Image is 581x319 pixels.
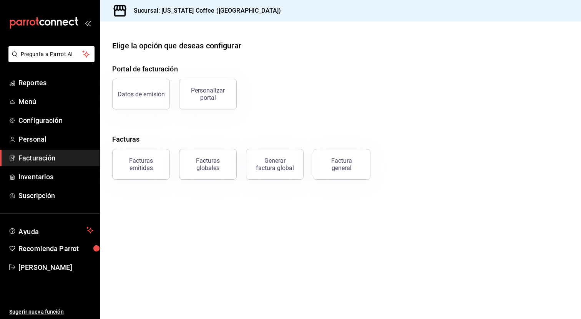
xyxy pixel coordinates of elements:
button: Factura general [313,149,370,180]
div: Elige la opción que deseas configurar [112,40,241,51]
a: Pregunta a Parrot AI [5,56,95,64]
div: Generar factura global [256,157,294,172]
span: Menú [18,96,93,107]
h4: Portal de facturación [112,64,569,74]
div: Datos de emisión [118,91,165,98]
button: Facturas emitidas [112,149,170,180]
div: Facturas globales [184,157,232,172]
button: open_drawer_menu [85,20,91,26]
div: Factura general [322,157,361,172]
span: Ayuda [18,226,83,235]
button: Facturas globales [179,149,237,180]
span: Recomienda Parrot [18,243,93,254]
span: Inventarios [18,172,93,182]
h3: Sucursal: [US_STATE] Coffee ([GEOGRAPHIC_DATA]) [128,6,281,15]
span: [PERSON_NAME] [18,262,93,273]
span: Reportes [18,78,93,88]
span: Configuración [18,115,93,126]
button: Generar factura global [246,149,304,180]
span: Suscripción [18,190,93,201]
span: Pregunta a Parrot AI [21,50,83,58]
div: Facturas emitidas [117,157,165,172]
span: Personal [18,134,93,144]
button: Datos de emisión [112,79,170,109]
span: Sugerir nueva función [9,308,93,316]
button: Personalizar portal [179,79,237,109]
div: Personalizar portal [184,87,232,101]
h4: Facturas [112,134,569,144]
button: Pregunta a Parrot AI [8,46,95,62]
span: Facturación [18,153,93,163]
